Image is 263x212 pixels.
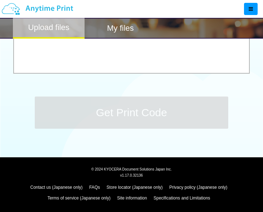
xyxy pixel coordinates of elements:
[106,185,163,190] a: Store locator (Japanese only)
[35,97,228,129] button: Get Print Code
[91,167,172,171] span: © 2024 KYOCERA Document Solutions Japan Inc.
[169,185,227,190] a: Privacy policy (Japanese only)
[28,23,70,32] h2: Upload files
[117,196,147,201] a: Site information
[154,196,210,201] a: Specifications and Limitations
[47,196,110,201] a: Terms of service (Japanese only)
[89,185,100,190] a: FAQs
[120,173,143,177] span: v1.17.0.32136
[30,185,83,190] a: Contact us (Japanese only)
[107,24,134,33] h2: My files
